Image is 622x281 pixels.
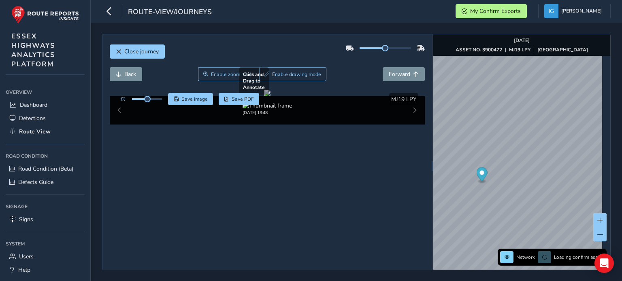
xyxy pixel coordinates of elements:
[19,253,34,260] span: Users
[6,86,85,98] div: Overview
[18,266,30,274] span: Help
[6,112,85,125] a: Detections
[211,71,254,78] span: Enable zoom mode
[554,254,604,260] span: Loading confirm assets
[6,162,85,175] a: Road Condition (Beta)
[594,254,614,273] div: Open Intercom Messenger
[243,102,292,110] img: Thumbnail frame
[272,71,321,78] span: Enable drawing mode
[259,67,327,81] button: Draw
[544,4,558,18] img: diamond-layout
[477,167,488,184] div: Map marker
[6,263,85,277] a: Help
[6,98,85,112] a: Dashboard
[383,67,425,81] button: Forward
[6,201,85,213] div: Signage
[514,37,530,44] strong: [DATE]
[124,48,159,55] span: Close journey
[516,254,535,260] span: Network
[19,128,51,135] span: Route View
[6,150,85,162] div: Road Condition
[110,67,142,81] button: Back
[219,93,260,105] button: PDF
[124,70,136,78] span: Back
[456,46,502,53] strong: ASSET NO. 3900472
[18,165,73,173] span: Road Condition (Beta)
[128,7,212,18] span: route-view/journeys
[11,6,79,24] img: rr logo
[6,175,85,189] a: Defects Guide
[537,46,588,53] strong: [GEOGRAPHIC_DATA]
[391,95,416,103] span: MJ19 LPY
[544,4,605,18] button: [PERSON_NAME]
[19,114,46,122] span: Detections
[181,96,208,102] span: Save image
[389,70,410,78] span: Forward
[6,250,85,263] a: Users
[470,7,521,15] span: My Confirm Exports
[110,44,165,59] button: Close journey
[6,125,85,138] a: Route View
[20,101,47,109] span: Dashboard
[6,213,85,226] a: Signs
[509,46,530,53] strong: MJ19 LPY
[6,238,85,250] div: System
[561,4,602,18] span: [PERSON_NAME]
[456,46,588,53] div: | |
[11,32,55,69] span: ESSEX HIGHWAYS ANALYTICS PLATFORM
[198,67,259,81] button: Zoom
[19,216,33,223] span: Signs
[243,110,292,116] div: [DATE] 13:48
[18,178,53,186] span: Defects Guide
[456,4,527,18] button: My Confirm Exports
[232,96,254,102] span: Save PDF
[168,93,213,105] button: Save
